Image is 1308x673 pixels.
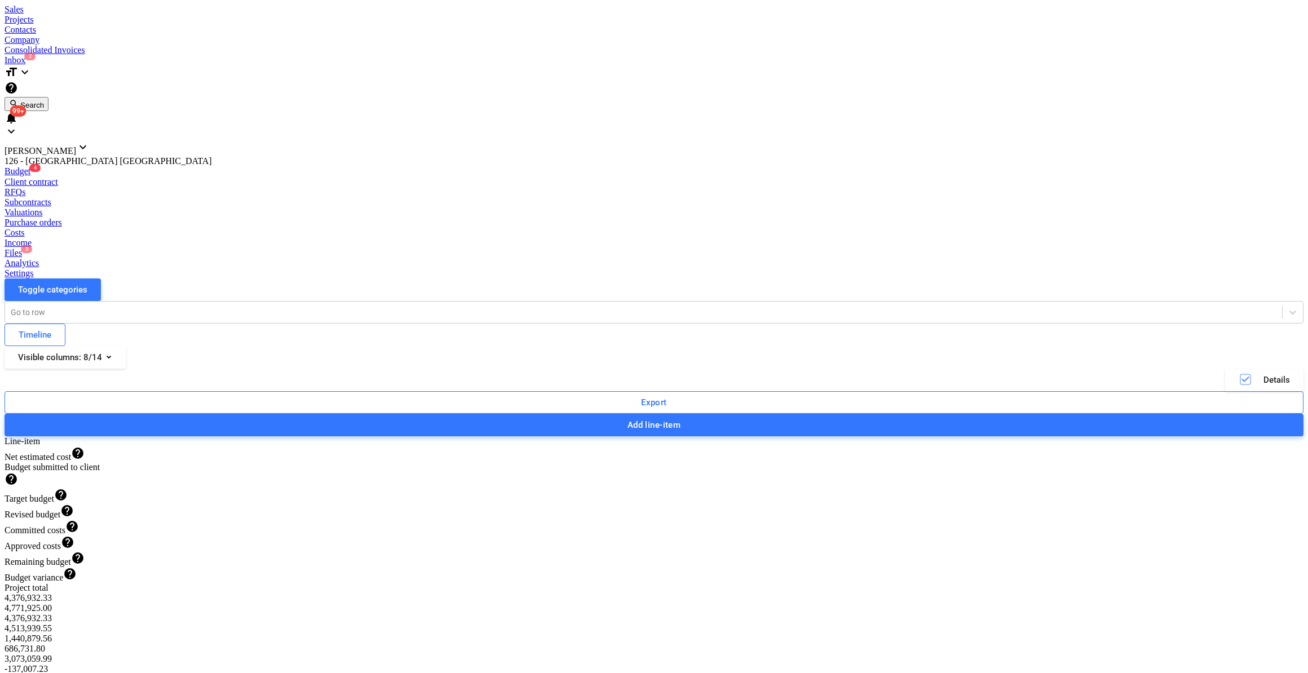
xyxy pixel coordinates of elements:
[60,504,74,517] span: help
[5,15,1303,25] a: Projects
[5,583,61,593] div: Project total
[5,197,1303,207] a: Subcontracts
[641,395,667,410] div: Export
[5,504,106,520] div: Revised budget
[29,164,41,172] span: 4
[5,187,1303,197] a: RFQs
[5,436,61,446] div: Line-item
[1225,369,1303,391] button: Details
[21,245,32,253] span: 3
[5,462,106,488] div: Budget submitted to client
[19,327,51,342] div: Timeline
[5,613,106,623] div: 4,376,932.33
[5,414,1303,436] button: Add line-item
[5,391,1303,414] button: Export
[61,535,74,549] span: help
[5,97,48,111] button: Search
[5,146,76,156] span: [PERSON_NAME]
[5,35,1303,45] a: Company
[63,567,77,581] span: help
[5,603,106,613] div: 4,771,925.00
[1252,619,1308,673] iframe: Chat Widget
[5,488,106,504] div: Target budget
[5,55,1303,65] div: Inbox
[5,593,106,603] div: 4,376,932.33
[5,520,106,535] div: Committed costs
[5,5,1303,15] a: Sales
[71,446,85,460] span: help
[628,418,681,432] div: Add line-item
[5,228,1303,238] a: Costs
[5,81,18,95] i: Knowledge base
[5,278,101,301] button: Toggle categories
[5,248,1303,258] a: Files3
[76,140,90,154] i: keyboard_arrow_down
[5,472,18,486] span: help
[5,248,1303,258] div: Files
[5,156,1303,166] div: 126 - [GEOGRAPHIC_DATA] [GEOGRAPHIC_DATA]
[5,166,1303,176] div: Budget
[1239,373,1290,387] div: Details
[54,488,68,502] span: help
[5,55,1303,65] a: Inbox2
[5,644,45,653] span: 686,731.80
[5,177,1303,187] a: Client contract
[5,25,1303,35] a: Contacts
[65,520,79,533] span: help
[18,282,87,297] div: Toggle categories
[71,551,85,565] span: help
[5,535,106,551] div: Approved costs
[5,623,52,633] span: 4,513,939.55
[24,52,36,60] span: 2
[5,567,106,583] div: Budget variance
[5,654,52,663] span: 3,073,059.99
[5,207,1303,218] a: Valuations
[5,45,1303,55] a: Consolidated Invoices
[5,268,1303,278] a: Settings
[5,65,18,79] i: format_size
[5,324,65,346] button: Timeline
[5,218,1303,228] a: Purchase orders
[9,99,18,108] span: search
[5,634,106,644] div: 1,440,879.56
[5,111,18,125] i: notifications
[5,258,1303,268] a: Analytics
[10,105,26,117] span: 99+
[5,125,18,138] i: keyboard_arrow_down
[5,446,106,462] div: Net estimated cost
[18,65,32,79] i: keyboard_arrow_down
[5,346,126,369] button: Visible columns:8/14
[18,350,112,365] div: Visible columns : 8/14
[5,166,1303,176] a: Budget4
[5,238,1303,248] a: Income
[5,551,106,567] div: Remaining budget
